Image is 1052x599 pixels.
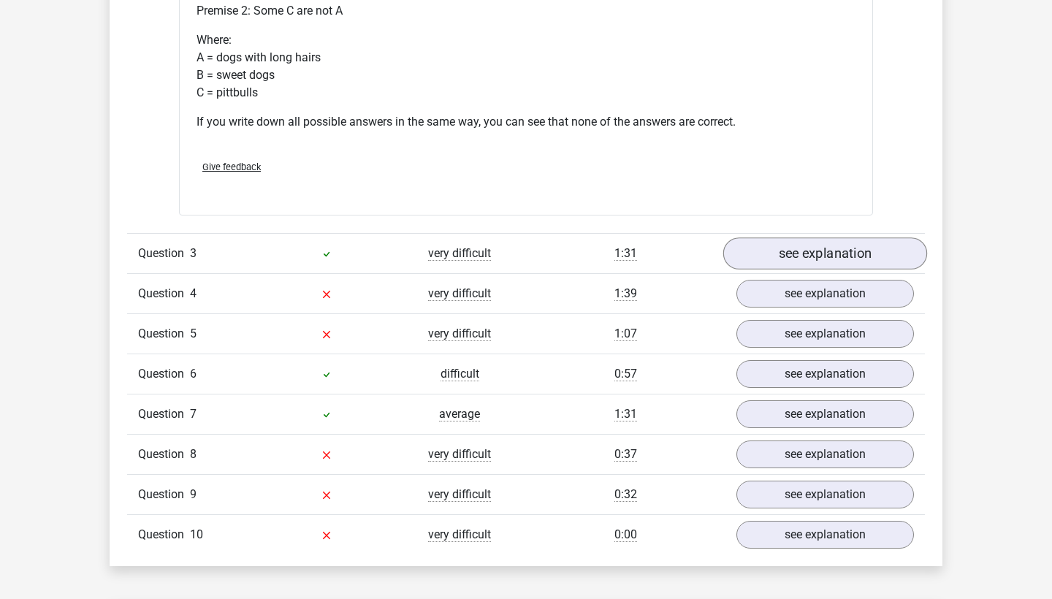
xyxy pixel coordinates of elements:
span: 0:57 [614,367,637,381]
span: very difficult [428,447,491,462]
span: Question [138,405,190,423]
span: Give feedback [202,161,261,172]
span: 1:39 [614,286,637,301]
span: Question [138,446,190,463]
span: Question [138,365,190,383]
span: 0:37 [614,447,637,462]
span: very difficult [428,246,491,261]
a: see explanation [736,521,914,549]
a: see explanation [736,400,914,428]
span: average [439,407,480,421]
span: 7 [190,407,197,421]
span: 1:07 [614,327,637,341]
span: 3 [190,246,197,260]
p: If you write down all possible answers in the same way, you can see that none of the answers are ... [197,113,855,131]
span: very difficult [428,327,491,341]
span: 6 [190,367,197,381]
span: difficult [441,367,479,381]
span: 1:31 [614,407,637,421]
span: 0:00 [614,527,637,542]
span: 1:31 [614,246,637,261]
span: 4 [190,286,197,300]
span: very difficult [428,487,491,502]
span: very difficult [428,527,491,542]
span: 0:32 [614,487,637,502]
a: see explanation [736,360,914,388]
span: 10 [190,527,203,541]
a: see explanation [723,238,927,270]
span: Question [138,245,190,262]
p: Where: A = dogs with long hairs B = sweet dogs C = pittbulls [197,31,855,102]
a: see explanation [736,280,914,308]
a: see explanation [736,481,914,508]
a: see explanation [736,440,914,468]
span: very difficult [428,286,491,301]
span: Question [138,486,190,503]
span: 8 [190,447,197,461]
span: Question [138,325,190,343]
span: Question [138,526,190,543]
span: Question [138,285,190,302]
span: 9 [190,487,197,501]
span: 5 [190,327,197,340]
a: see explanation [736,320,914,348]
